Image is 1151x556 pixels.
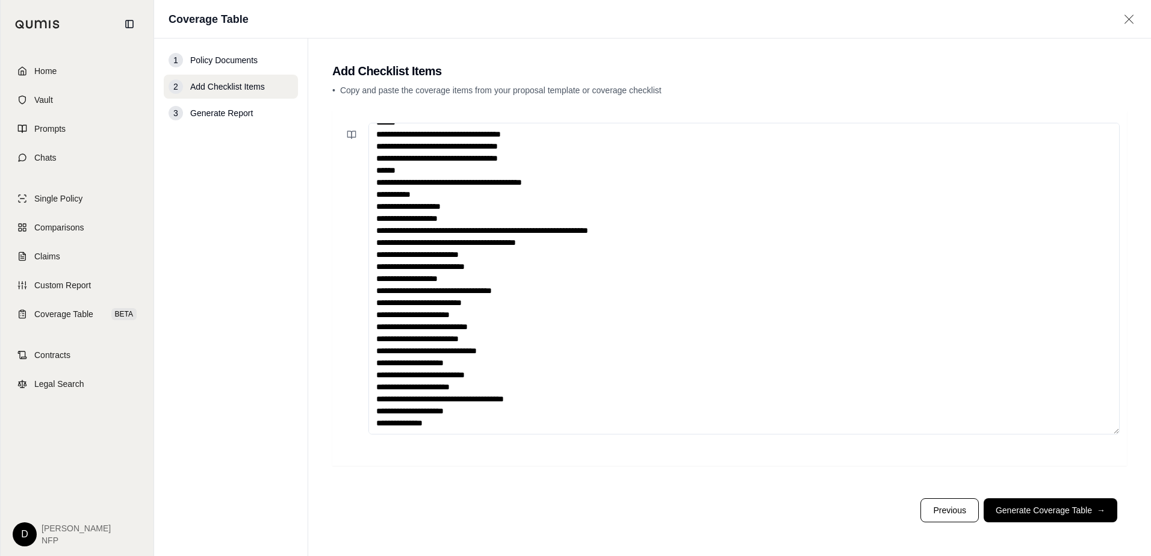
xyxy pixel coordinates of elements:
h2: Add Checklist Items [332,63,1127,79]
span: Contracts [34,349,70,361]
a: Chats [8,144,146,171]
span: Home [34,65,57,77]
span: [PERSON_NAME] [42,522,111,534]
div: 3 [169,106,183,120]
span: Copy and paste the coverage items from your proposal template or coverage checklist [340,85,662,95]
div: 1 [169,53,183,67]
span: Single Policy [34,193,82,205]
span: Prompts [34,123,66,135]
a: Coverage TableBETA [8,301,146,327]
div: 2 [169,79,183,94]
span: BETA [111,308,137,320]
a: Vault [8,87,146,113]
span: Custom Report [34,279,91,291]
span: Comparisons [34,221,84,233]
a: Contracts [8,342,146,368]
button: Previous [920,498,978,522]
span: Vault [34,94,53,106]
span: Legal Search [34,378,84,390]
span: Coverage Table [34,308,93,320]
h1: Coverage Table [169,11,249,28]
a: Home [8,58,146,84]
span: Generate Report [190,107,253,119]
div: D [13,522,37,546]
span: NFP [42,534,111,546]
a: Comparisons [8,214,146,241]
a: Custom Report [8,272,146,298]
a: Single Policy [8,185,146,212]
span: Chats [34,152,57,164]
a: Claims [8,243,146,270]
span: • [332,85,335,95]
a: Legal Search [8,371,146,397]
a: Prompts [8,116,146,142]
span: Claims [34,250,60,262]
span: → [1097,504,1105,516]
span: Policy Documents [190,54,258,66]
span: Add Checklist Items [190,81,265,93]
img: Qumis Logo [15,20,60,29]
button: Collapse sidebar [120,14,139,34]
button: Generate Coverage Table→ [984,498,1117,522]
